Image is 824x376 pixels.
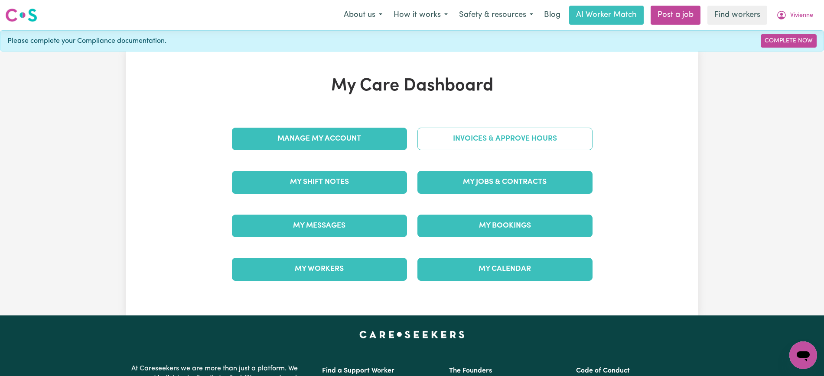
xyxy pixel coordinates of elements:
[388,6,453,24] button: How it works
[576,367,630,374] a: Code of Conduct
[232,128,407,150] a: Manage My Account
[569,6,644,25] a: AI Worker Match
[789,341,817,369] iframe: Button to launch messaging window
[651,6,700,25] a: Post a job
[232,215,407,237] a: My Messages
[227,76,598,96] h1: My Care Dashboard
[7,36,166,46] span: Please complete your Compliance documentation.
[790,11,813,20] span: Vivienne
[417,128,593,150] a: Invoices & Approve Hours
[5,5,37,25] a: Careseekers logo
[453,6,539,24] button: Safety & resources
[417,215,593,237] a: My Bookings
[359,331,465,338] a: Careseekers home page
[449,367,492,374] a: The Founders
[232,258,407,280] a: My Workers
[338,6,388,24] button: About us
[417,171,593,193] a: My Jobs & Contracts
[5,7,37,23] img: Careseekers logo
[761,34,817,48] a: Complete Now
[232,171,407,193] a: My Shift Notes
[539,6,566,25] a: Blog
[707,6,767,25] a: Find workers
[322,367,394,374] a: Find a Support Worker
[417,258,593,280] a: My Calendar
[771,6,819,24] button: My Account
